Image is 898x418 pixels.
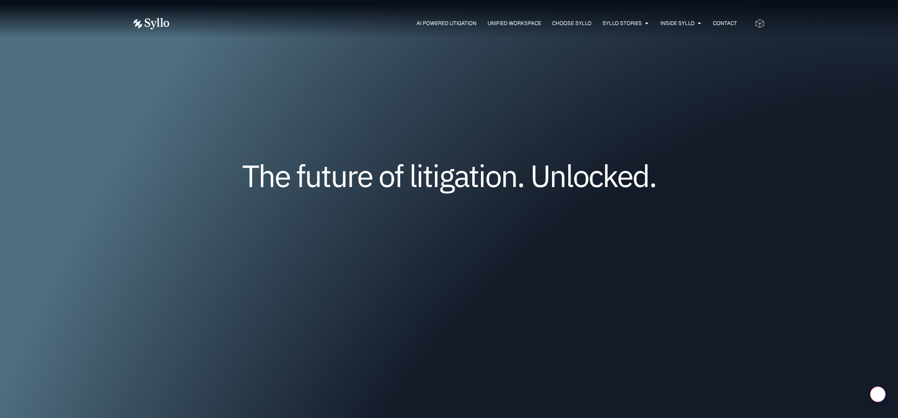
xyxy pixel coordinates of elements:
a: Unified Workspace [488,19,541,27]
h1: The future of litigation. Unlocked. [186,161,712,190]
div: Menu Toggle [187,19,737,28]
img: Vector [133,18,169,29]
nav: Menu [187,19,737,28]
a: Inside Syllo [660,19,695,27]
a: AI Powered Litigation [417,19,477,27]
a: Syllo Stories [602,19,642,27]
a: Choose Syllo [552,19,592,27]
a: Contact [713,19,737,27]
